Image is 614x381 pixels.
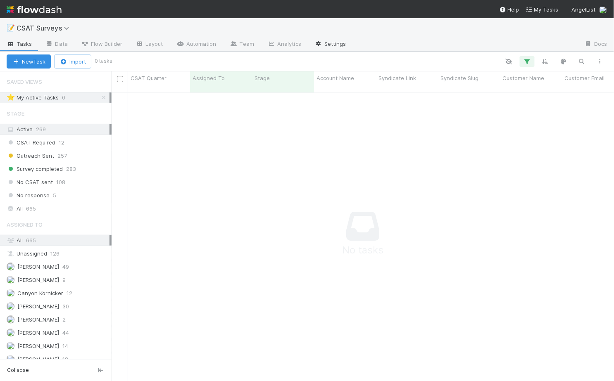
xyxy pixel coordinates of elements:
[7,216,43,233] span: Assigned To
[7,235,109,246] div: All
[193,74,225,82] span: Assigned To
[7,137,55,148] span: CSAT Required
[7,24,15,31] span: 📝
[7,248,109,259] div: Unassigned
[62,301,69,312] span: 30
[62,262,69,272] span: 49
[95,57,112,65] small: 0 tasks
[7,73,42,90] span: Saved Views
[7,54,51,69] button: NewTask
[62,341,68,351] span: 14
[7,105,24,122] span: Stage
[67,288,72,298] span: 12
[7,329,15,337] img: avatar_6cb813a7-f212-4ca3-9382-463c76e0b247.png
[17,277,59,283] span: [PERSON_NAME]
[17,290,63,296] span: Canyon Kornicker
[66,164,76,174] span: 283
[7,342,15,350] img: avatar_4aa8e4fd-f2b7-45ba-a6a5-94a913ad1fe4.png
[54,54,91,69] button: Import
[7,355,15,363] img: avatar_c597f508-4d28-4c7c-92e0-bd2d0d338f8e.png
[578,38,614,51] a: Docs
[62,328,69,338] span: 44
[117,76,123,82] input: Toggle All Rows Selected
[7,151,54,161] span: Outreach Sent
[7,177,53,187] span: No CSAT sent
[36,126,46,133] span: 269
[440,74,478,82] span: Syndicate Slug
[74,38,129,51] a: Flow Builder
[17,303,59,310] span: [PERSON_NAME]
[572,6,596,13] span: AngelList
[261,38,308,51] a: Analytics
[50,248,59,259] span: 126
[62,354,68,364] span: 18
[599,6,607,14] img: avatar_7e1c67d1-c55a-4d71-9394-c171c6adeb61.png
[7,276,15,284] img: avatar_9d20afb4-344c-4512-8880-fee77f5fe71b.png
[255,74,270,82] span: Stage
[39,38,74,51] a: Data
[17,263,59,270] span: [PERSON_NAME]
[7,92,59,103] div: My Active Tasks
[7,164,63,174] span: Survey completed
[17,24,74,32] span: CSAT Surveys
[62,92,74,103] span: 0
[57,151,67,161] span: 257
[56,177,65,187] span: 108
[59,137,64,148] span: 12
[7,40,32,48] span: Tasks
[7,2,62,17] img: logo-inverted-e16ddd16eac7371096b0.svg
[317,74,354,82] span: Account Name
[17,343,59,349] span: [PERSON_NAME]
[7,302,15,310] img: avatar_60e5bba5-e4c9-4ca2-8b5c-d649d5645218.png
[17,316,59,323] span: [PERSON_NAME]
[26,204,36,214] span: 665
[502,74,544,82] span: Customer Name
[7,367,29,374] span: Collapse
[526,5,559,14] a: My Tasks
[7,190,50,201] span: No response
[526,6,559,13] span: My Tasks
[62,275,66,285] span: 9
[7,315,15,324] img: avatar_8fe3758e-7d23-4e6b-a9f5-b81892974716.png
[378,74,416,82] span: Syndicate Link
[223,38,261,51] a: Team
[62,315,66,325] span: 2
[53,190,56,201] span: 5
[7,289,15,297] img: avatar_d1f4bd1b-0b26-4d9b-b8ad-69b413583d95.png
[500,5,519,14] div: Help
[7,263,15,271] img: avatar_18c010e4-930e-4480-823a-7726a265e9dd.png
[129,38,170,51] a: Layout
[17,356,59,362] span: [PERSON_NAME]
[7,204,109,214] div: All
[17,329,59,336] span: [PERSON_NAME]
[308,38,353,51] a: Settings
[131,74,167,82] span: CSAT Quarter
[170,38,223,51] a: Automation
[26,237,36,244] span: 665
[81,40,122,48] span: Flow Builder
[564,74,604,82] span: Customer Email
[7,94,15,101] span: ⭐
[7,124,109,135] div: Active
